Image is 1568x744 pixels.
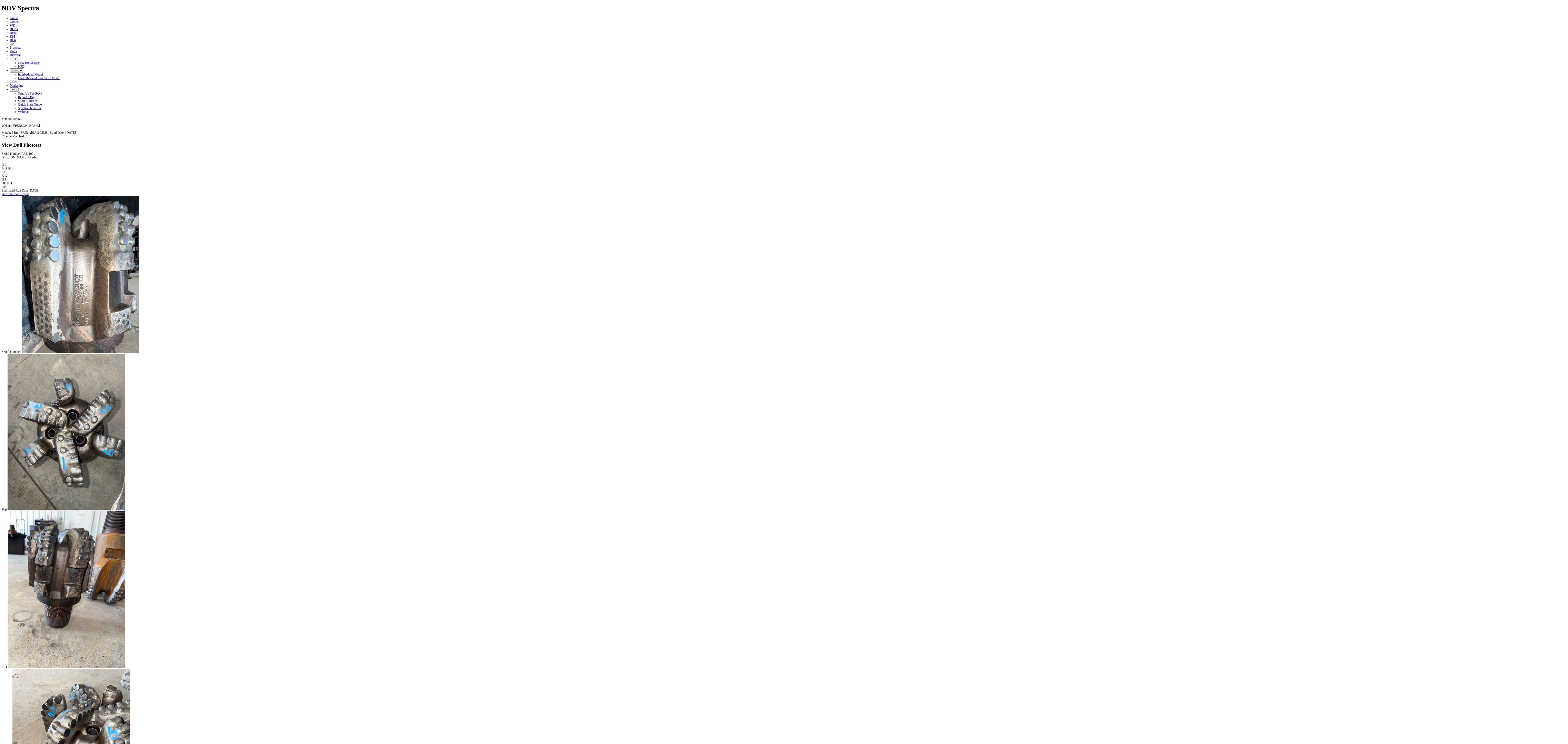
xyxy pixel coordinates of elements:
[2,178,4,181] label: G
[2,152,21,155] label: Serial Number
[18,110,29,114] a: Webinar
[11,88,17,91] span: Help
[2,170,3,174] label: L
[5,174,7,177] span: X
[10,27,18,31] a: BHAs
[18,65,24,68] a: NPD
[2,192,29,196] a: Bit Condition Report
[2,159,3,163] label: I
[2,181,6,185] label: OD
[2,174,4,177] label: X
[10,87,19,92] button: Help
[2,167,7,170] label: MD
[8,354,125,510] img: Top
[18,99,38,102] a: Short Tutorials
[14,124,40,127] span: [PERSON_NAME]
[10,68,23,73] button: OrbitLite
[18,61,40,65] a: New Bit Designs
[5,163,7,166] span: 2
[2,189,28,192] label: Estimated Run Date
[10,84,23,87] a: Marketing
[2,185,6,188] label: RP
[6,185,8,188] span: _
[4,170,7,174] span: G
[2,135,30,138] a: Change Matched Run
[21,131,76,134] span: Well: ARIA 3 05MS | Spud Date: [DATE]
[2,4,1566,12] h1: NOV Spectra
[2,142,1566,148] h2: View Dull Photoset
[10,53,22,57] a: BitPortal
[2,665,7,669] span: ISO
[7,181,12,185] span: NO
[2,350,21,353] span: Serial Number
[18,92,42,95] a: Send Us Feedback
[10,57,18,61] button: FTT
[10,31,17,35] a: BitIQ
[10,80,17,84] a: Calcs
[10,24,15,27] a: WD
[10,38,16,42] a: BCR
[2,156,1566,159] div: [PERSON_NAME] Grades:
[18,95,35,99] a: Report a Bug
[2,131,20,134] span: Matched Run:
[5,178,6,181] span: I
[8,167,12,170] span: BT
[18,76,60,80] a: Durability and Parameter Model
[10,20,19,23] a: Offsets
[8,511,125,668] img: ISO
[10,42,17,46] a: OAR
[18,103,42,106] a: Quick Start Guide
[2,508,7,511] span: Top
[2,117,1566,121] div: Version: 2025.2
[3,159,5,163] span: 0
[21,152,33,155] span: A321107
[11,69,22,72] span: OrbitLite
[18,73,43,76] a: Interbedded Model
[22,196,139,353] img: Serial Number
[18,106,41,110] a: Spectra Overview
[10,46,21,49] a: Proposal
[29,189,39,192] span: [DATE]
[10,35,15,38] a: KM
[10,49,17,53] a: Dulls
[11,57,16,60] span: FTT
[2,163,4,166] label: O
[10,16,18,20] a: Guide
[2,124,1566,128] p: Welcome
